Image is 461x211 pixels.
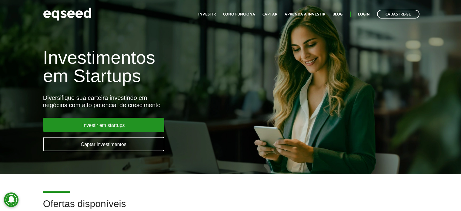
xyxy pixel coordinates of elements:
[43,137,164,151] a: Captar investimentos
[223,12,255,16] a: Como funciona
[377,10,419,19] a: Cadastre-se
[332,12,342,16] a: Blog
[43,94,265,109] div: Diversifique sua carteira investindo em negócios com alto potencial de crescimento
[358,12,370,16] a: Login
[43,6,92,22] img: EqSeed
[43,49,265,85] h1: Investimentos em Startups
[285,12,325,16] a: Aprenda a investir
[198,12,216,16] a: Investir
[262,12,277,16] a: Captar
[43,118,164,132] a: Investir em startups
